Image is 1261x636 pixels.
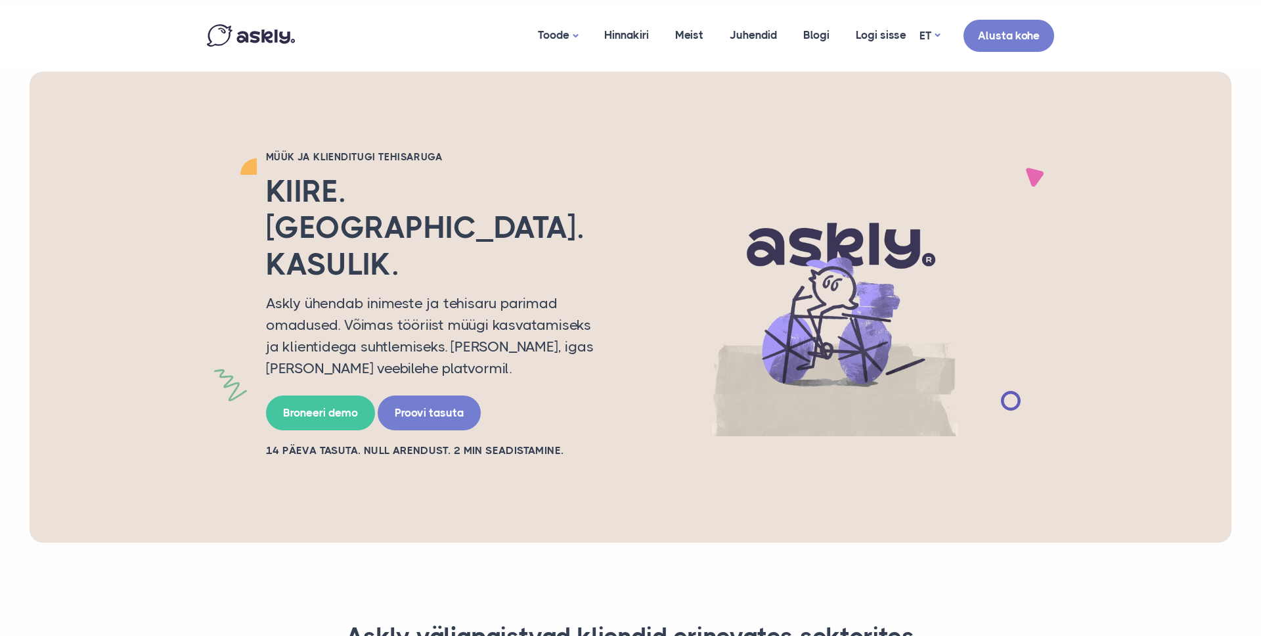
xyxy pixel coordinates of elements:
[378,396,481,430] a: Proovi tasuta
[266,443,608,458] h2: 14 PÄEVA TASUTA. NULL ARENDUST. 2 MIN SEADISTAMINE.
[525,3,591,68] a: Toode
[919,26,940,45] a: ET
[266,173,608,283] h2: Kiire. [GEOGRAPHIC_DATA]. Kasulik.
[843,3,919,67] a: Logi sisse
[627,178,1041,437] img: AI multilingual chat
[717,3,790,67] a: Juhendid
[790,3,843,67] a: Blogi
[963,20,1054,52] a: Alusta kohe
[266,396,375,430] a: Broneeri demo
[662,3,717,67] a: Meist
[207,24,295,47] img: Askly
[266,292,608,379] p: Askly ühendab inimeste ja tehisaru parimad omadused. Võimas tööriist müügi kasvatamiseks ja klien...
[591,3,662,67] a: Hinnakiri
[266,150,608,164] h2: Müük ja klienditugi tehisaruga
